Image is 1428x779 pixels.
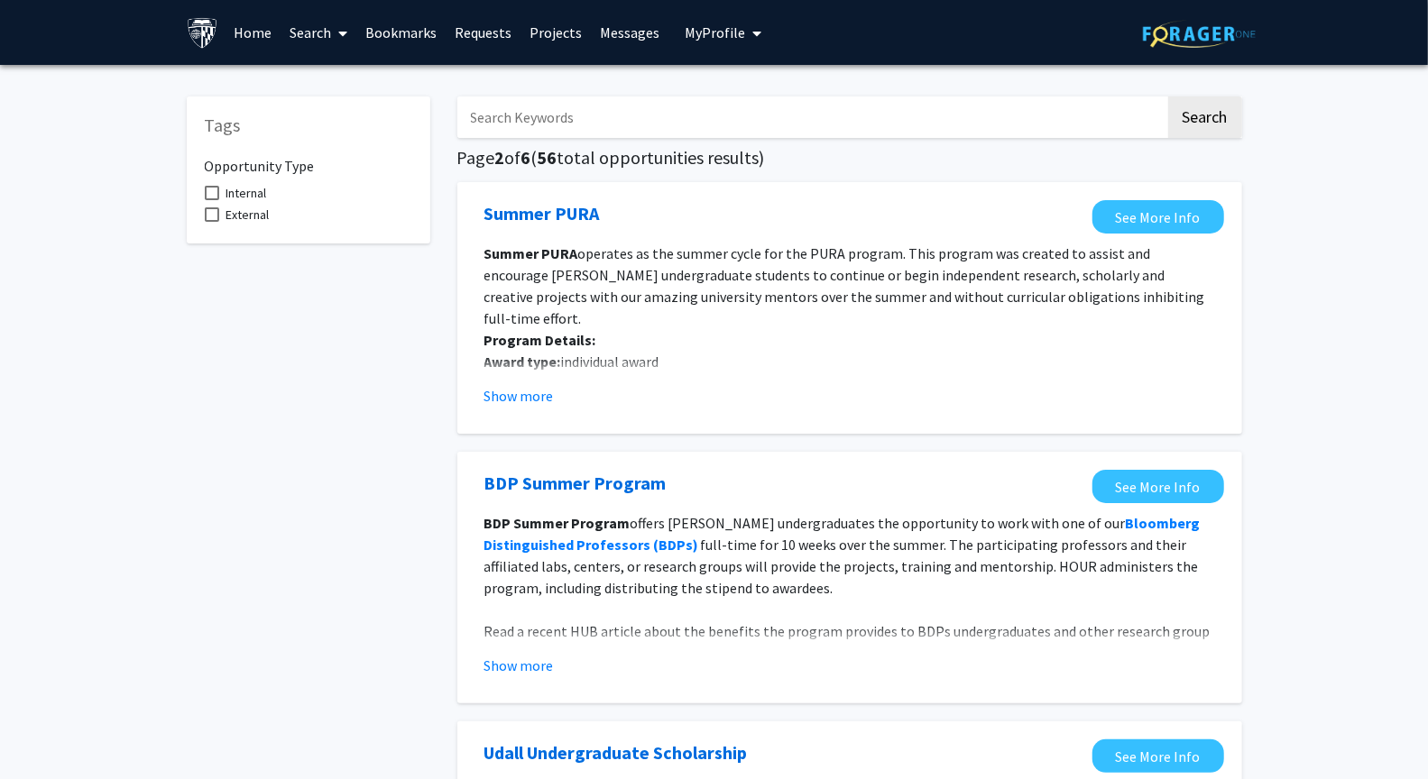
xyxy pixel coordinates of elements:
a: Opens in a new tab [1092,200,1224,234]
a: [URL][DOMAIN_NAME] [547,644,689,662]
a: Search [281,1,356,64]
p: offers [PERSON_NAME] undergraduates the opportunity to work with one of our full-time for 10 week... [484,512,1215,599]
a: Requests [446,1,521,64]
p: individual award [484,351,1215,372]
a: Home [225,1,281,64]
a: Opens in a new tab [484,739,748,766]
h5: Page of ( total opportunities results) [457,147,1242,169]
strong: Program Details: [484,331,596,349]
a: Messages [591,1,668,64]
span: 56 [538,146,557,169]
a: Bookmarks [356,1,446,64]
a: Opens in a new tab [484,470,667,497]
span: Internal [226,182,267,204]
p: $6000 per award recipient [484,372,1215,394]
a: Opens in a new tab [484,200,600,227]
strong: Award amount: [484,374,584,392]
span: My Profile [685,23,745,41]
button: Search [1168,96,1242,138]
strong: Summer PURA [484,244,578,262]
strong: Award type: [484,353,561,371]
span: External [226,204,270,225]
p: Read a recent HUB article about the benefits the program provides to BDPs undergraduates and othe... [484,620,1215,664]
input: Search Keywords [457,96,1165,138]
a: Projects [521,1,591,64]
strong: BDP Summer Program [484,514,631,532]
a: Opens in a new tab [1092,470,1224,503]
img: Johns Hopkins University Logo [187,17,218,49]
iframe: Chat [14,698,77,765]
span: 2 [495,146,505,169]
h6: Opportunity Type [205,143,412,175]
span: operates as the summer cycle for the PURA program. This program was created to assist and encoura... [484,244,1205,327]
button: Show more [484,655,554,676]
img: ForagerOne Logo [1143,20,1256,48]
span: 6 [521,146,531,169]
a: Opens in a new tab [1092,739,1224,773]
button: Show more [484,385,554,407]
h5: Tags [205,115,412,136]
